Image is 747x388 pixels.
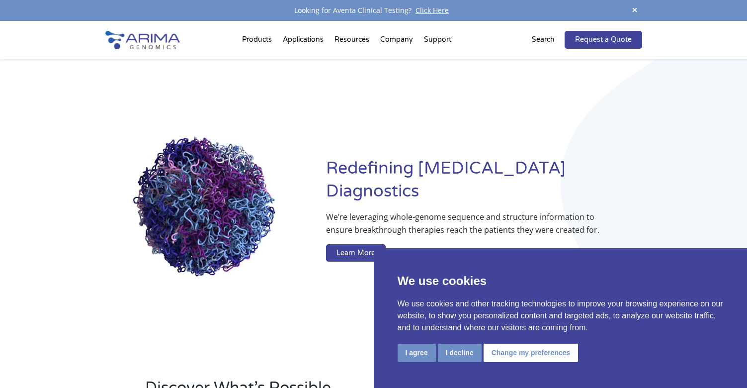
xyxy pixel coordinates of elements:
div: Looking for Aventa Clinical Testing? [105,4,642,17]
p: We’re leveraging whole-genome sequence and structure information to ensure breakthrough therapies... [326,210,602,244]
button: I decline [438,344,482,362]
a: Click Here [412,5,453,15]
p: We use cookies [398,272,724,290]
a: Request a Quote [565,31,642,49]
img: Arima-Genomics-logo [105,31,180,49]
button: Change my preferences [484,344,579,362]
h1: Redefining [MEDICAL_DATA] Diagnostics [326,157,642,210]
p: Search [532,33,555,46]
p: We use cookies and other tracking technologies to improve your browsing experience on our website... [398,298,724,334]
a: Learn More [326,244,386,262]
button: I agree [398,344,436,362]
